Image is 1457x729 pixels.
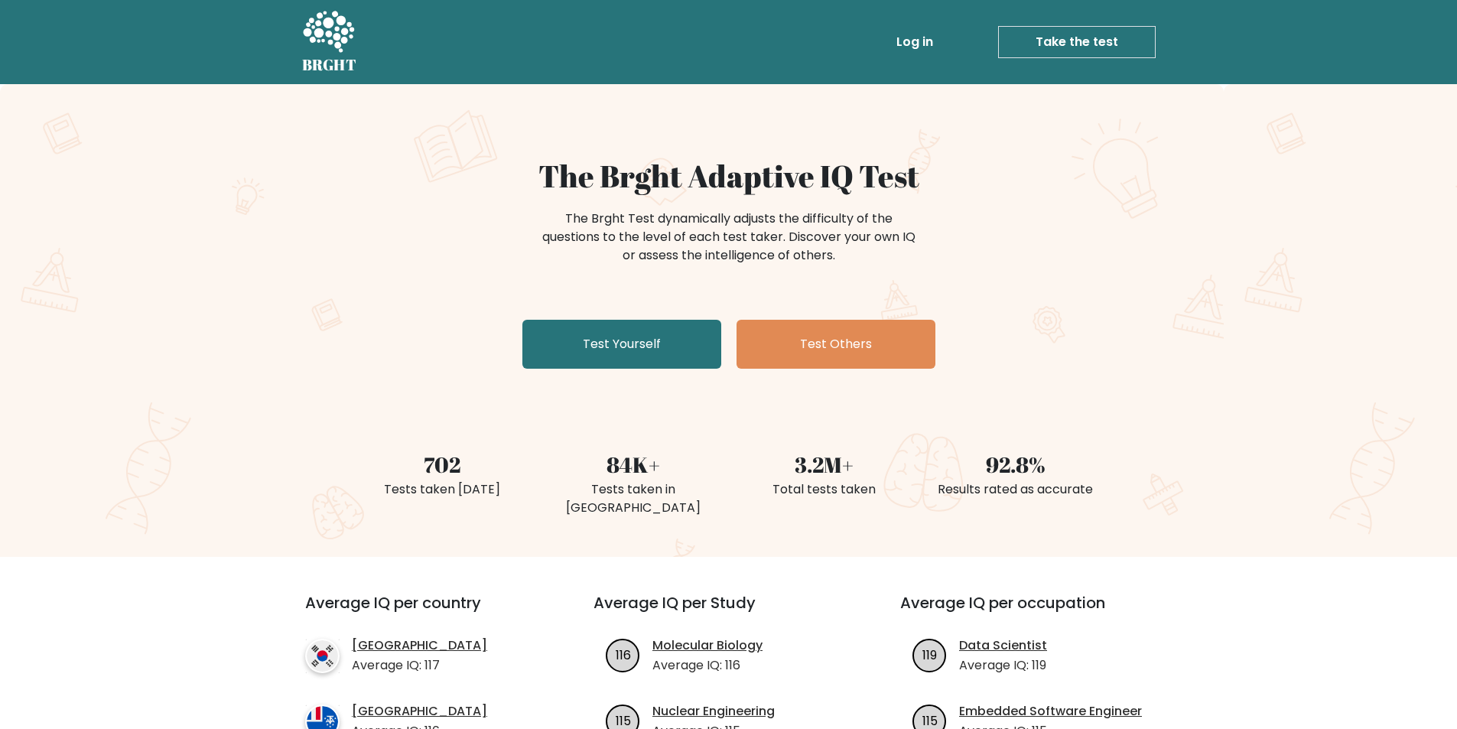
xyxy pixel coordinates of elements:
[738,480,911,499] div: Total tests taken
[998,26,1156,58] a: Take the test
[352,636,487,655] a: [GEOGRAPHIC_DATA]
[538,210,920,265] div: The Brght Test dynamically adjusts the difficulty of the questions to the level of each test take...
[616,646,631,663] text: 116
[959,656,1047,675] p: Average IQ: 119
[652,702,775,721] a: Nuclear Engineering
[738,448,911,480] div: 3.2M+
[922,646,937,663] text: 119
[356,158,1102,194] h1: The Brght Adaptive IQ Test
[959,636,1047,655] a: Data Scientist
[547,480,720,517] div: Tests taken in [GEOGRAPHIC_DATA]
[652,656,763,675] p: Average IQ: 116
[302,56,357,74] h5: BRGHT
[305,639,340,673] img: country
[900,594,1170,630] h3: Average IQ per occupation
[302,6,357,78] a: BRGHT
[356,448,528,480] div: 702
[616,711,631,729] text: 115
[305,594,538,630] h3: Average IQ per country
[522,320,721,369] a: Test Yourself
[652,636,763,655] a: Molecular Biology
[959,702,1142,721] a: Embedded Software Engineer
[352,656,487,675] p: Average IQ: 117
[922,711,938,729] text: 115
[352,702,487,721] a: [GEOGRAPHIC_DATA]
[356,480,528,499] div: Tests taken [DATE]
[929,448,1102,480] div: 92.8%
[547,448,720,480] div: 84K+
[929,480,1102,499] div: Results rated as accurate
[594,594,863,630] h3: Average IQ per Study
[890,27,939,57] a: Log in
[737,320,935,369] a: Test Others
